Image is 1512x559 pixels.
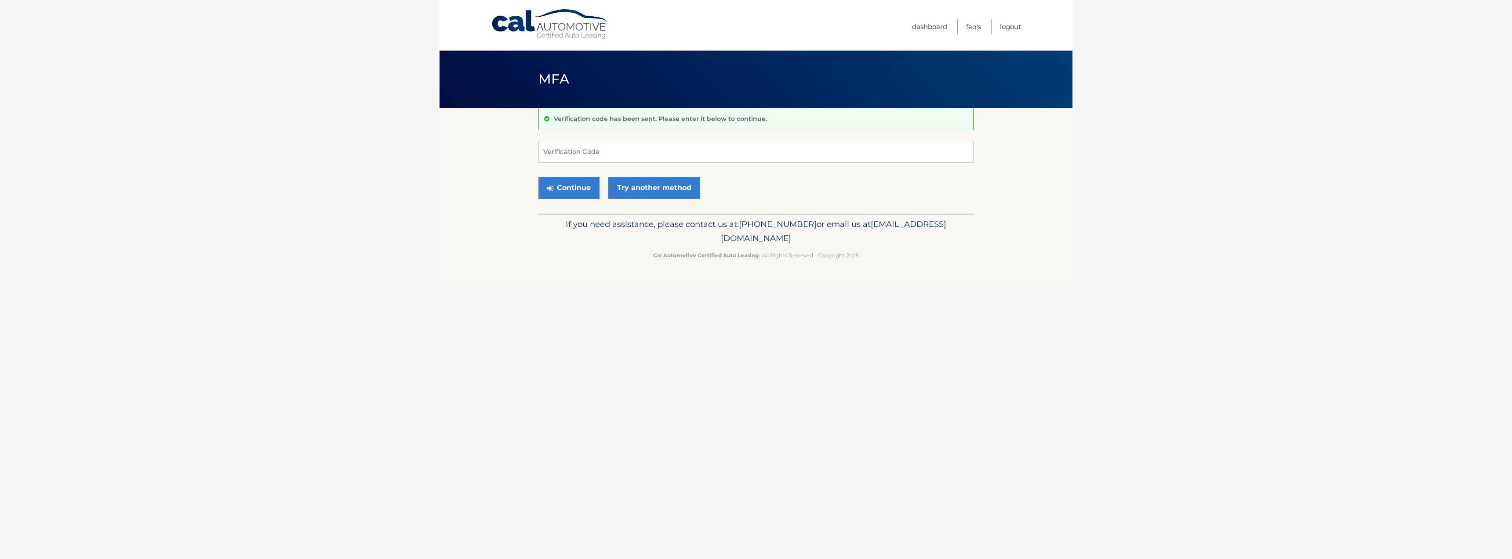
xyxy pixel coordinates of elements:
p: If you need assistance, please contact us at: or email us at [544,217,968,245]
p: Verification code has been sent. Please enter it below to continue. [554,115,767,123]
a: Logout [1000,19,1021,34]
p: - All Rights Reserved - Copyright 2025 [544,251,968,260]
a: FAQ's [966,19,981,34]
strong: Cal Automotive Certified Auto Leasing [653,252,759,259]
span: MFA [538,71,569,87]
input: Verification Code [538,141,974,163]
a: Cal Automotive [491,9,610,40]
a: Try another method [608,177,700,199]
button: Continue [538,177,600,199]
span: [PHONE_NUMBER] [739,219,817,229]
a: Dashboard [912,19,947,34]
span: [EMAIL_ADDRESS][DOMAIN_NAME] [721,219,946,243]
